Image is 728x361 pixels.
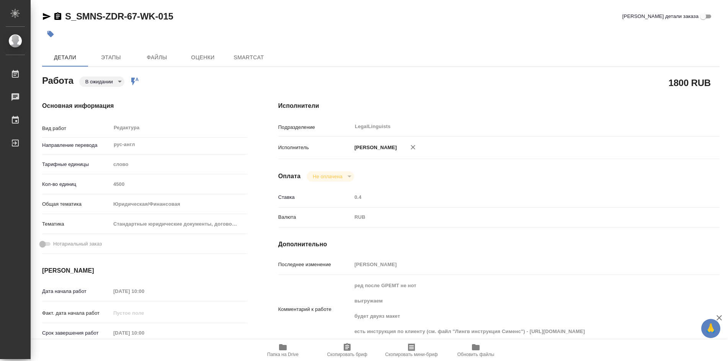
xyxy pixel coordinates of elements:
[53,240,102,248] span: Нотариальный заказ
[42,220,111,228] p: Тематика
[352,259,683,270] input: Пустое поле
[65,11,173,21] a: S_SMNS-ZDR-67-WK-015
[278,213,352,221] p: Валюта
[230,53,267,62] span: SmartCat
[184,53,221,62] span: Оценки
[278,124,352,131] p: Подразделение
[278,306,352,313] p: Комментарий к работе
[42,125,111,132] p: Вид работ
[42,141,111,149] p: Направление перевода
[379,340,444,361] button: Скопировать мини-бриф
[111,179,248,190] input: Пустое поле
[111,307,178,319] input: Пустое поле
[42,288,111,295] p: Дата начала работ
[622,13,699,20] span: [PERSON_NAME] детали заказа
[111,286,178,297] input: Пустое поле
[42,73,73,87] h2: Работа
[139,53,175,62] span: Файлы
[53,12,62,21] button: Скопировать ссылку
[93,53,129,62] span: Этапы
[315,340,379,361] button: Скопировать бриф
[111,218,248,231] div: Стандартные юридические документы, договоры, уставы
[704,320,717,337] span: 🙏
[352,211,683,224] div: RUB
[42,26,59,42] button: Добавить тэг
[111,158,248,171] div: слово
[278,101,720,111] h4: Исполнители
[42,12,51,21] button: Скопировать ссылку для ЯМессенджера
[42,200,111,208] p: Общая тематика
[669,76,711,89] h2: 1800 RUB
[352,192,683,203] input: Пустое поле
[701,319,720,338] button: 🙏
[111,327,178,338] input: Пустое поле
[405,139,421,156] button: Удалить исполнителя
[251,340,315,361] button: Папка на Drive
[42,329,111,337] p: Срок завершения работ
[111,198,248,211] div: Юридическая/Финансовая
[327,352,367,357] span: Скопировать бриф
[79,76,124,87] div: В ожидании
[310,173,344,180] button: Не оплачена
[352,279,683,338] textarea: ред после GPEMT не нот выгружаем будет двуяз макет есть инструкция по клиенту (см. файл "Лингв ин...
[457,352,495,357] span: Обновить файлы
[278,240,720,249] h4: Дополнительно
[42,309,111,317] p: Факт. дата начала работ
[278,261,352,268] p: Последнее изменение
[42,161,111,168] p: Тарифные единицы
[385,352,437,357] span: Скопировать мини-бриф
[278,172,301,181] h4: Оплата
[352,144,397,151] p: [PERSON_NAME]
[267,352,299,357] span: Папка на Drive
[444,340,508,361] button: Обновить файлы
[42,101,248,111] h4: Основная информация
[307,171,354,182] div: В ожидании
[42,266,248,275] h4: [PERSON_NAME]
[278,194,352,201] p: Ставка
[278,144,352,151] p: Исполнитель
[42,180,111,188] p: Кол-во единиц
[47,53,83,62] span: Детали
[83,78,115,85] button: В ожидании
